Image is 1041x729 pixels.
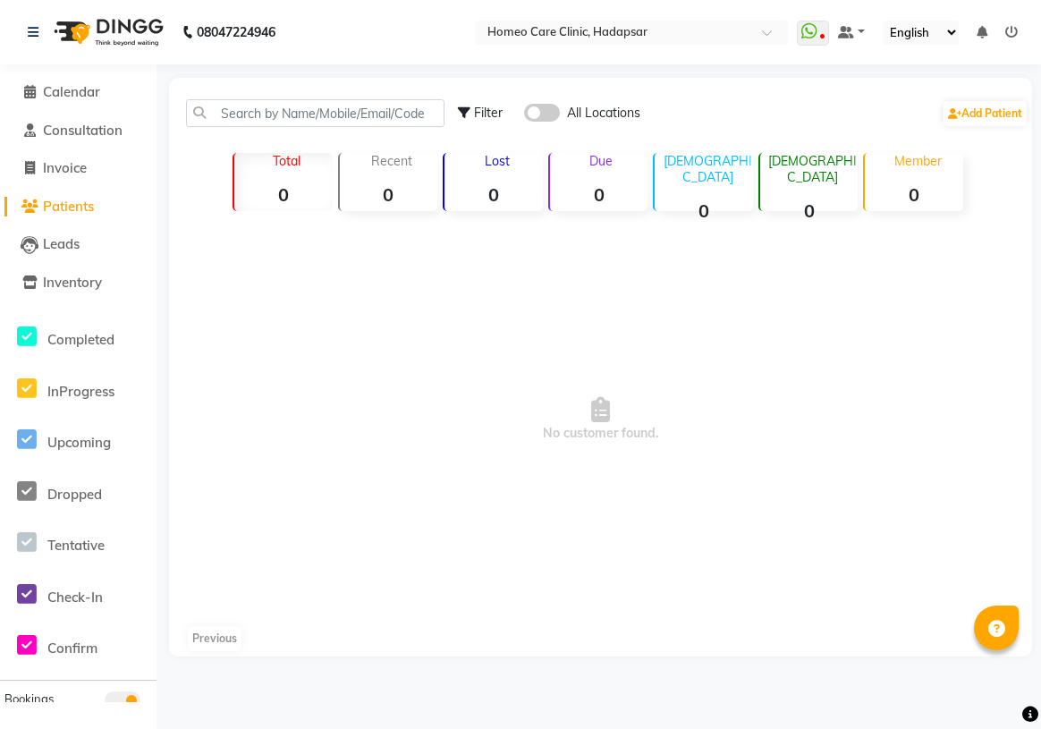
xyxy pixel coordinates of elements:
p: [DEMOGRAPHIC_DATA] [662,153,753,185]
a: Leads [4,234,152,255]
a: Invoice [4,158,152,179]
a: Consultation [4,121,152,141]
span: Upcoming [47,434,111,451]
p: Lost [452,153,543,169]
strong: 0 [234,183,333,206]
span: Leads [43,235,80,252]
strong: 0 [550,183,648,206]
span: Dropped [47,486,102,503]
a: Add Patient [944,101,1027,126]
span: Bookings [4,691,54,706]
a: Calendar [4,82,152,103]
p: Recent [347,153,438,169]
p: [DEMOGRAPHIC_DATA] [767,153,859,185]
span: Inventory [43,274,102,291]
p: Total [241,153,333,169]
span: Calendar [43,83,100,100]
img: logo [46,7,168,57]
span: Tentative [47,537,105,554]
strong: 0 [655,199,753,222]
strong: 0 [340,183,438,206]
span: InProgress [47,383,114,400]
span: Confirm [47,640,97,657]
p: Member [872,153,963,169]
input: Search by Name/Mobile/Email/Code [186,99,444,127]
span: Check-In [47,589,103,606]
a: Patients [4,197,152,217]
span: All Locations [567,104,640,123]
span: Patients [43,198,94,215]
span: Invoice [43,159,87,176]
strong: 0 [760,199,859,222]
span: Completed [47,331,114,348]
span: Filter [474,105,503,121]
span: No customer found. [169,218,1032,621]
p: Due [554,153,648,169]
a: Inventory [4,273,152,293]
strong: 0 [865,183,963,206]
strong: 0 [444,183,543,206]
span: Consultation [43,122,123,139]
b: 08047224946 [197,7,275,57]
